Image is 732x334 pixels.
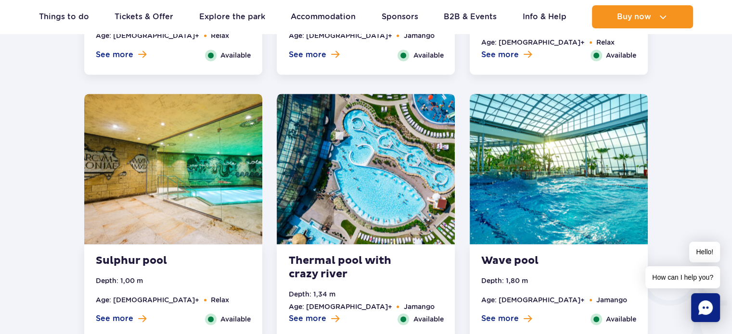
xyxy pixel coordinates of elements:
button: See more [481,49,532,60]
strong: Thermal pool with crazy river [288,254,405,281]
button: See more [288,49,339,60]
img: Thermal pool with crazy river [277,94,455,244]
li: Age: [DEMOGRAPHIC_DATA]+ [96,295,199,305]
span: Available [606,50,636,61]
img: Sulphur pool [84,94,262,244]
span: Available [606,314,636,324]
span: Available [413,314,443,324]
span: See more [288,313,326,324]
button: See more [481,313,532,324]
span: See more [481,49,519,60]
img: Wave Pool [470,94,648,244]
li: Depth: 1,80 m [481,275,528,286]
span: See more [96,49,133,60]
li: Depth: 1,34 m [288,289,335,299]
button: See more [96,49,146,60]
span: See more [96,313,133,324]
li: Depth: 1,00 m [96,275,143,286]
strong: Sulphur pool [96,254,212,268]
a: Things to do [39,5,89,28]
a: B2B & Events [444,5,497,28]
span: See more [288,49,326,60]
span: Available [220,314,251,324]
li: Jamango [403,301,434,312]
li: Jamango [403,30,434,41]
button: See more [288,313,339,324]
li: Relax [211,30,229,41]
div: Chat [691,293,720,322]
button: Buy now [592,5,693,28]
span: Hello! [689,242,720,262]
span: Available [413,50,443,61]
span: See more [481,313,519,324]
li: Age: [DEMOGRAPHIC_DATA]+ [288,301,392,312]
a: Tickets & Offer [115,5,173,28]
span: How can I help you? [645,266,720,288]
li: Age: [DEMOGRAPHIC_DATA]+ [288,30,392,41]
button: See more [96,313,146,324]
a: Sponsors [382,5,418,28]
li: Age: [DEMOGRAPHIC_DATA]+ [96,30,199,41]
a: Explore the park [199,5,265,28]
li: Age: [DEMOGRAPHIC_DATA]+ [481,37,585,48]
span: Available [220,50,251,61]
li: Age: [DEMOGRAPHIC_DATA]+ [481,295,585,305]
a: Info & Help [523,5,566,28]
strong: Wave pool [481,254,598,268]
li: Relax [211,295,229,305]
li: Jamango [596,295,627,305]
a: Accommodation [291,5,356,28]
li: Relax [596,37,615,48]
span: Buy now [617,12,651,21]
